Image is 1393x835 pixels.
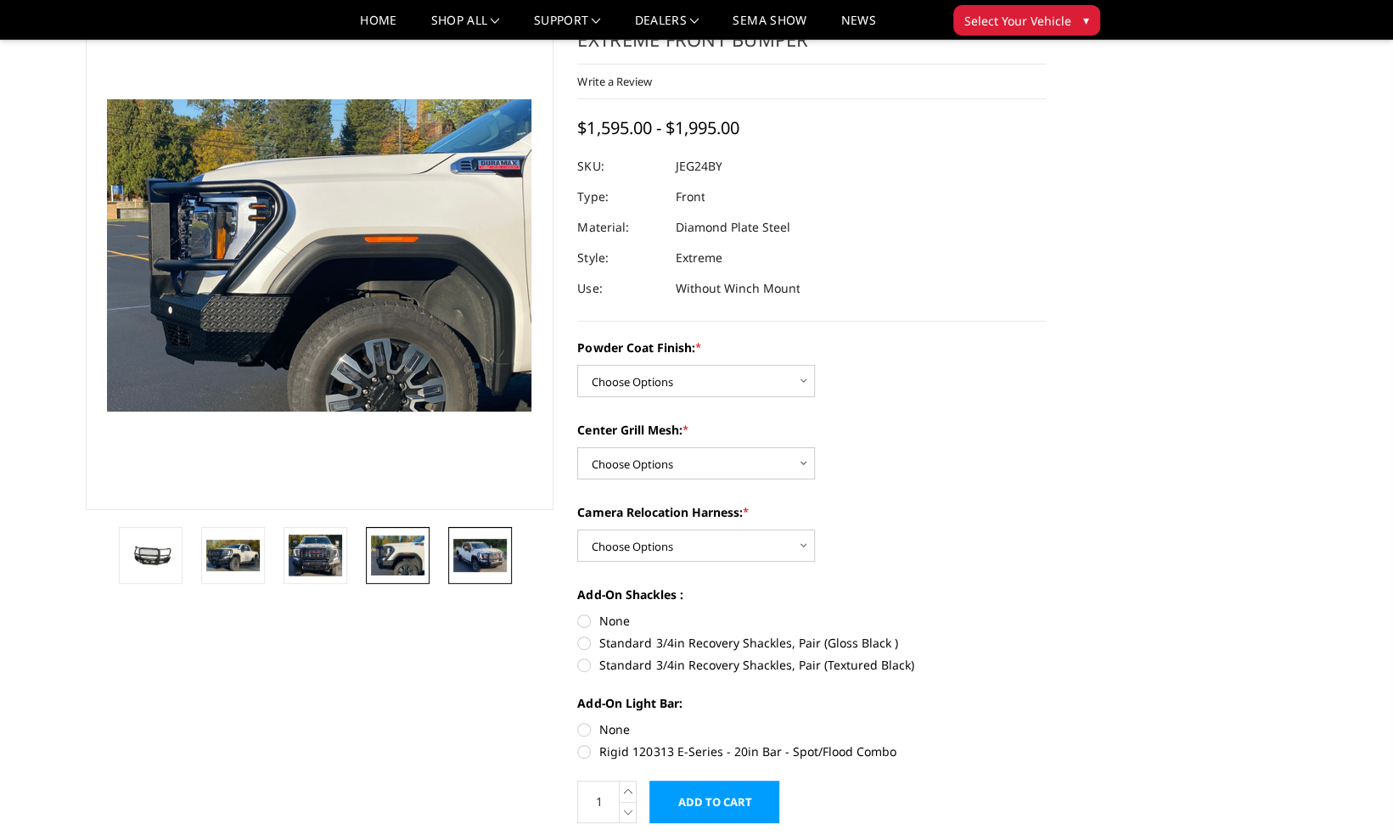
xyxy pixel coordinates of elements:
[577,694,1046,712] label: Add-On Light Bar:
[635,14,699,39] a: Dealers
[675,243,722,273] dd: Extreme
[453,539,507,571] img: 2024-2025 GMC 2500-3500 - FT Series - Extreme Front Bumper
[675,182,705,212] dd: Front
[964,12,1071,30] span: Select Your Vehicle
[953,5,1100,36] button: Select Your Vehicle
[577,586,1046,603] label: Add-On Shackles :
[577,421,1046,439] label: Center Grill Mesh:
[649,781,779,823] input: Add to Cart
[577,634,1046,652] label: Standard 3/4in Recovery Shackles, Pair (Gloss Black )
[675,273,800,304] dd: Without Winch Mount
[577,612,1046,630] label: None
[675,151,722,182] dd: JEG24BY
[577,503,1046,521] label: Camera Relocation Harness:
[577,212,662,243] dt: Material:
[733,14,806,39] a: SEMA Show
[86,1,554,510] a: 2024-2025 GMC 2500-3500 - FT Series - Extreme Front Bumper
[577,182,662,212] dt: Type:
[577,243,662,273] dt: Style:
[371,535,424,574] img: 2024-2025 GMC 2500-3500 - FT Series - Extreme Front Bumper
[124,543,177,568] img: 2024-2025 GMC 2500-3500 - FT Series - Extreme Front Bumper
[577,720,1046,738] label: None
[577,743,1046,760] label: Rigid 120313 E-Series - 20in Bar - Spot/Flood Combo
[577,74,651,89] a: Write a Review
[577,151,662,182] dt: SKU:
[289,535,342,577] img: 2024-2025 GMC 2500-3500 - FT Series - Extreme Front Bumper
[577,339,1046,356] label: Powder Coat Finish:
[675,212,789,243] dd: Diamond Plate Steel
[534,14,601,39] a: Support
[577,116,739,139] span: $1,595.00 - $1,995.00
[360,14,396,39] a: Home
[107,99,531,412] img: 2024-2025 GMC 2500-3500 - FT Series - Extreme Front Bumper
[431,14,500,39] a: shop all
[840,14,875,39] a: News
[1083,11,1089,29] span: ▾
[206,540,260,571] img: 2024-2025 GMC 2500-3500 - FT Series - Extreme Front Bumper
[577,656,1046,674] label: Standard 3/4in Recovery Shackles, Pair (Textured Black)
[577,273,662,304] dt: Use:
